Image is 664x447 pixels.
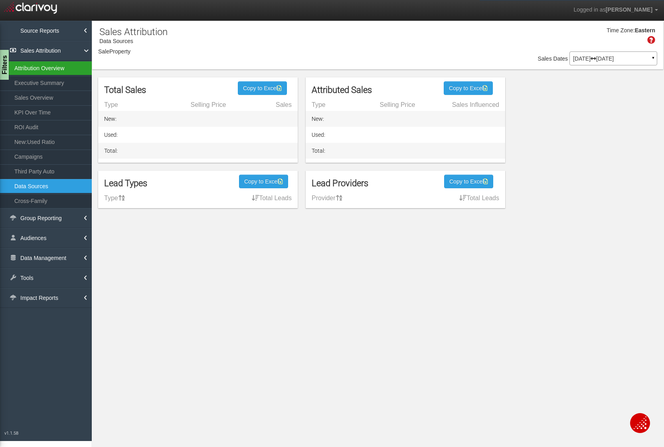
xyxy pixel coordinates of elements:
span: [PERSON_NAME] [606,6,652,13]
a: Logged in as[PERSON_NAME] [567,0,664,20]
h5: Attributed Sales [306,85,372,95]
button: Copy to Excel [239,175,288,188]
th: Provider [306,192,366,204]
span: Logged in as [573,6,605,13]
div: Eastern [635,27,655,35]
span: Sales [538,55,552,62]
th: Total Leads [366,192,505,204]
th: Total Leads [162,192,298,204]
td: Used: [98,127,159,143]
h5: Lead Types [98,179,147,188]
button: Copy to Excel [238,81,287,95]
h1: Sales Attribution [99,27,168,37]
th: Type [306,99,358,111]
span: Dates [553,55,568,62]
td: New: [98,111,159,127]
td: New: [306,111,358,127]
td: Total: [306,143,358,159]
th: Type [98,99,159,111]
button: Copy to Excel [444,175,493,188]
h5: Total Sales [98,85,146,95]
span: Sale [98,48,109,55]
p: [DATE] [DATE] [573,56,654,61]
a: ▼ [650,53,657,66]
span: Sales Influenced [452,101,499,108]
span: Selling Price [190,101,226,108]
td: Used: [306,127,358,143]
h5: Lead Providers [306,179,368,188]
th: Type [98,192,162,204]
span: Selling Price [379,101,415,108]
td: Total: [98,143,159,159]
span: Sales [276,101,292,108]
div: Time Zone: [604,27,634,35]
button: Copy to Excel [444,81,493,95]
p: Data Sources [99,35,168,45]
